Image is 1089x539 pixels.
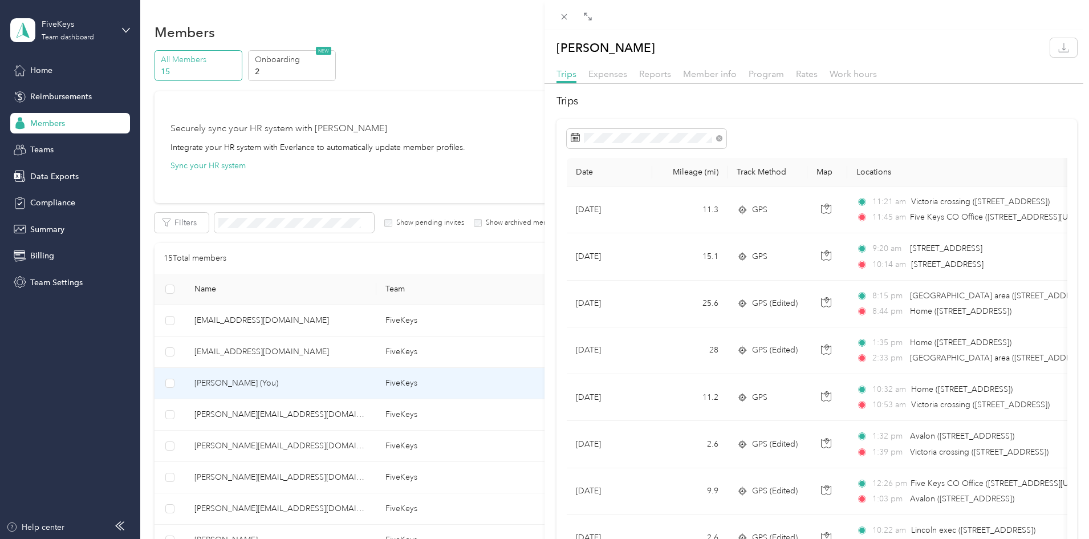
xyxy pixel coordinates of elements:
th: Track Method [728,158,807,187]
th: Map [807,158,847,187]
span: GPS [752,250,767,263]
th: Date [567,158,652,187]
td: 28 [652,327,728,374]
td: 11.3 [652,187,728,233]
span: 1:35 pm [872,337,905,349]
span: 1:03 pm [872,493,905,505]
span: Victoria crossing ([STREET_ADDRESS]) [911,400,1050,410]
span: Victoria crossing ([STREET_ADDRESS]) [910,447,1049,457]
td: [DATE] [567,421,652,468]
span: Victoria crossing ([STREET_ADDRESS]) [911,197,1050,206]
span: Program [749,68,784,79]
span: GPS [752,204,767,216]
span: GPS (Edited) [752,438,798,451]
span: 10:53 am [872,399,906,411]
span: [STREET_ADDRESS] [910,244,982,253]
span: Trips [556,68,576,79]
span: GPS [752,391,767,404]
span: 12:26 pm [872,477,905,490]
span: Member info [683,68,737,79]
td: 9.9 [652,468,728,515]
span: 9:20 am [872,242,905,255]
span: Home ([STREET_ADDRESS]) [910,306,1011,316]
span: Avalon ([STREET_ADDRESS]) [910,494,1014,504]
td: 25.6 [652,281,728,327]
span: Lincoln exec ([STREET_ADDRESS]) [911,525,1035,535]
span: Home ([STREET_ADDRESS]) [910,338,1011,347]
span: 2:33 pm [872,352,905,364]
span: 8:15 pm [872,290,905,302]
th: Mileage (mi) [652,158,728,187]
td: 11.2 [652,374,728,421]
td: [DATE] [567,233,652,280]
span: 11:45 am [872,211,905,224]
td: [DATE] [567,281,652,327]
span: 10:32 am [872,383,906,396]
td: [DATE] [567,327,652,374]
iframe: Everlance-gr Chat Button Frame [1025,475,1089,539]
span: 11:21 am [872,196,906,208]
span: Reports [639,68,671,79]
span: 10:22 am [872,524,906,537]
span: Rates [796,68,818,79]
h2: Trips [556,94,1077,109]
span: 8:44 pm [872,305,905,318]
span: GPS (Edited) [752,344,798,356]
span: Work hours [830,68,877,79]
span: GPS (Edited) [752,297,798,310]
td: 15.1 [652,233,728,280]
span: 1:39 pm [872,446,905,459]
span: Expenses [588,68,627,79]
td: [DATE] [567,468,652,515]
td: [DATE] [567,187,652,233]
p: [PERSON_NAME] [556,38,655,57]
td: 2.6 [652,421,728,468]
td: [DATE] [567,374,652,421]
span: 1:32 pm [872,430,905,443]
span: GPS (Edited) [752,485,798,497]
span: [STREET_ADDRESS] [911,260,984,269]
span: 10:14 am [872,258,906,271]
span: Avalon ([STREET_ADDRESS]) [910,431,1014,441]
span: Home ([STREET_ADDRESS]) [911,384,1013,394]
